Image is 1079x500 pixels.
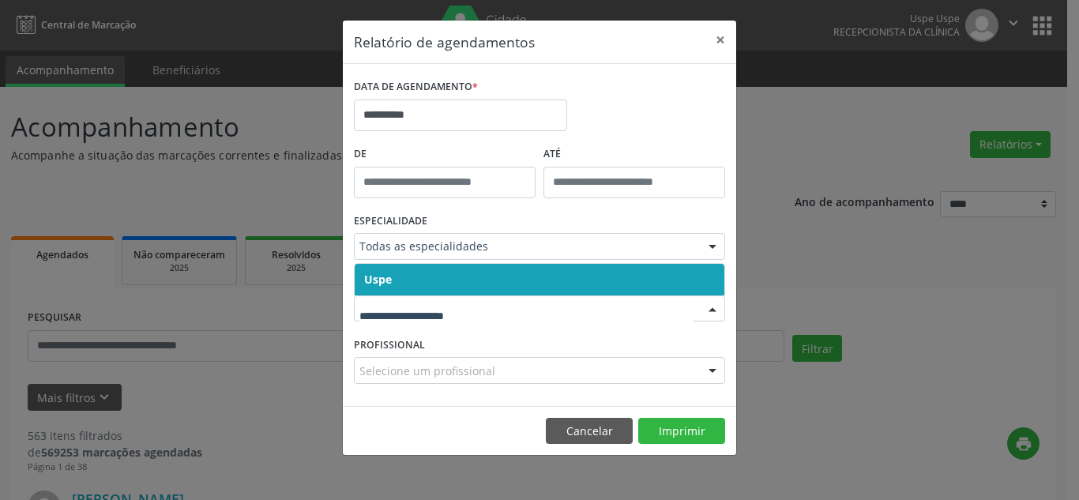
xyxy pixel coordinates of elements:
button: Close [705,21,736,59]
label: ATÉ [543,142,725,167]
span: Selecione um profissional [359,363,495,379]
span: Todas as especialidades [359,239,693,254]
label: De [354,142,536,167]
span: Uspe [364,272,392,287]
label: DATA DE AGENDAMENTO [354,75,478,100]
button: Imprimir [638,418,725,445]
label: ESPECIALIDADE [354,209,427,234]
h5: Relatório de agendamentos [354,32,535,52]
label: PROFISSIONAL [354,333,425,357]
button: Cancelar [546,418,633,445]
